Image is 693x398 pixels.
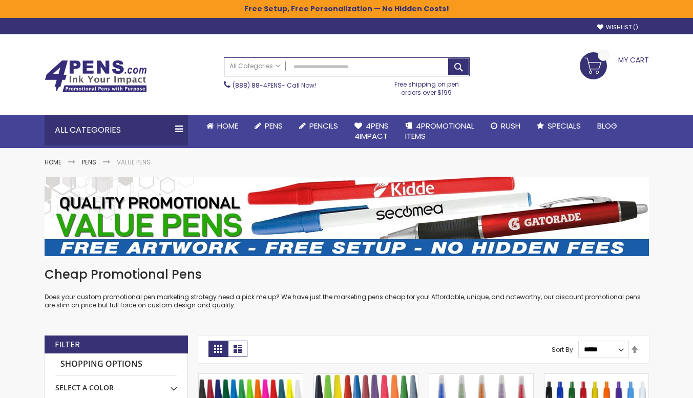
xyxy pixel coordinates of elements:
[198,115,246,137] a: Home
[45,266,649,310] div: Does your custom promotional pen marketing strategy need a pick me up? We have just the marketing...
[55,353,177,375] strong: Shopping Options
[45,266,649,283] h1: Cheap Promotional Pens
[55,375,177,393] div: Select A Color
[208,341,228,357] strong: Grid
[45,177,649,256] img: Value Pens
[82,158,96,166] a: Pens
[429,373,533,382] a: Belfast Translucent Value Stick Pen
[265,120,283,131] span: Pens
[199,373,303,382] a: Belfast B Value Stick Pen
[229,62,281,70] span: All Categories
[384,76,470,97] div: Free shipping on pen orders over $199
[354,120,389,141] span: 4Pens 4impact
[346,115,397,148] a: 4Pens4impact
[55,339,80,350] strong: Filter
[117,158,151,166] strong: Value Pens
[224,58,286,75] a: All Categories
[548,120,581,131] span: Specials
[397,115,482,148] a: 4PROMOTIONALITEMS
[291,115,346,137] a: Pencils
[246,115,291,137] a: Pens
[482,115,529,137] a: Rush
[405,120,474,141] span: 4PROMOTIONAL ITEMS
[314,373,418,382] a: Belfast Value Stick Pen
[529,115,589,137] a: Specials
[589,115,625,137] a: Blog
[597,120,617,131] span: Blog
[217,120,238,131] span: Home
[552,345,573,353] label: Sort By
[45,60,147,93] img: 4Pens Custom Pens and Promotional Products
[45,115,188,145] div: All Categories
[309,120,338,131] span: Pencils
[501,120,520,131] span: Rush
[233,81,316,90] span: - Call Now!
[233,81,282,90] a: (888) 88-4PENS
[45,158,61,166] a: Home
[597,24,638,31] a: Wishlist
[544,373,648,382] a: Custom Cambria Plastic Retractable Ballpoint Pen - Monochromatic Body Color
